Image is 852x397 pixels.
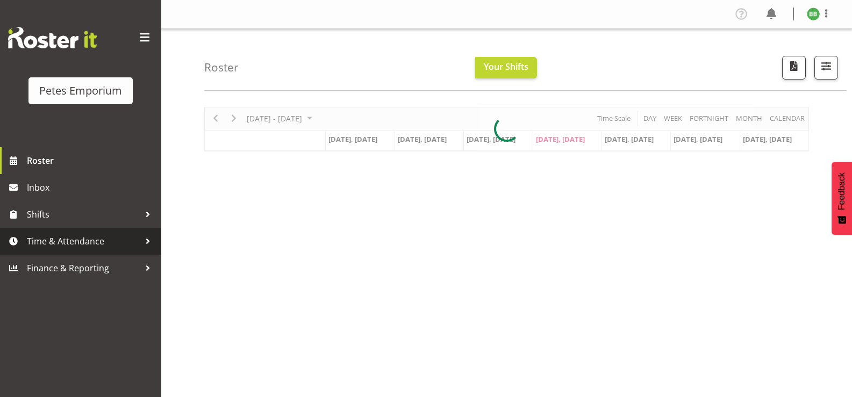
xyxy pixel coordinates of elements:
[475,57,537,78] button: Your Shifts
[39,83,122,99] div: Petes Emporium
[837,172,847,210] span: Feedback
[27,233,140,249] span: Time & Attendance
[27,179,156,196] span: Inbox
[782,56,806,80] button: Download a PDF of the roster according to the set date range.
[27,153,156,169] span: Roster
[814,56,838,80] button: Filter Shifts
[27,206,140,222] span: Shifts
[27,260,140,276] span: Finance & Reporting
[832,162,852,235] button: Feedback - Show survey
[8,27,97,48] img: Rosterit website logo
[484,61,528,73] span: Your Shifts
[204,61,239,74] h4: Roster
[807,8,820,20] img: beena-bist9974.jpg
